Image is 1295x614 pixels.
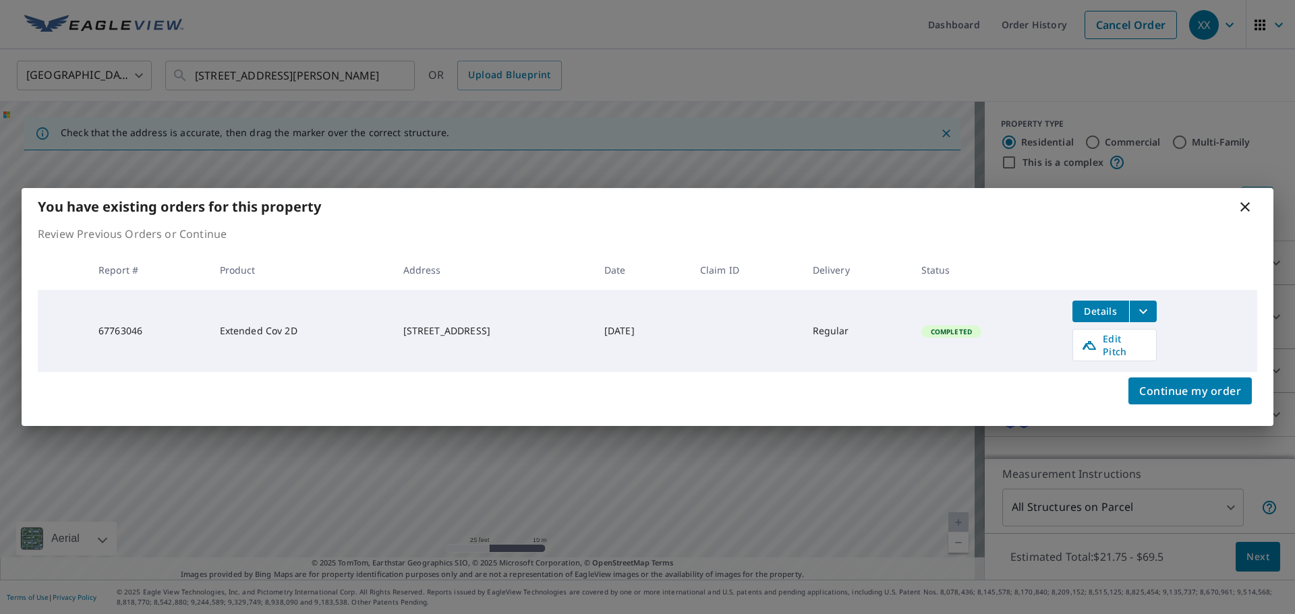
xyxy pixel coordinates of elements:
span: Edit Pitch [1081,332,1148,358]
button: detailsBtn-67763046 [1072,301,1129,322]
span: Continue my order [1139,381,1241,400]
b: You have existing orders for this property [38,197,321,216]
td: Regular [802,290,911,372]
th: Status [911,250,1062,290]
th: Address [393,250,594,290]
span: Details [1081,305,1121,317]
td: 67763046 [88,290,209,372]
button: filesDropdownBtn-67763046 [1129,301,1157,322]
button: Continue my order [1128,377,1252,404]
th: Delivery [802,250,911,290]
td: Extended Cov 2D [209,290,393,372]
th: Report # [88,250,209,290]
td: [DATE] [594,290,689,372]
p: Review Previous Orders or Continue [38,226,1257,242]
th: Claim ID [689,250,802,290]
div: [STREET_ADDRESS] [403,324,583,338]
a: Edit Pitch [1072,329,1157,361]
th: Product [209,250,393,290]
th: Date [594,250,689,290]
span: Completed [923,327,980,336]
